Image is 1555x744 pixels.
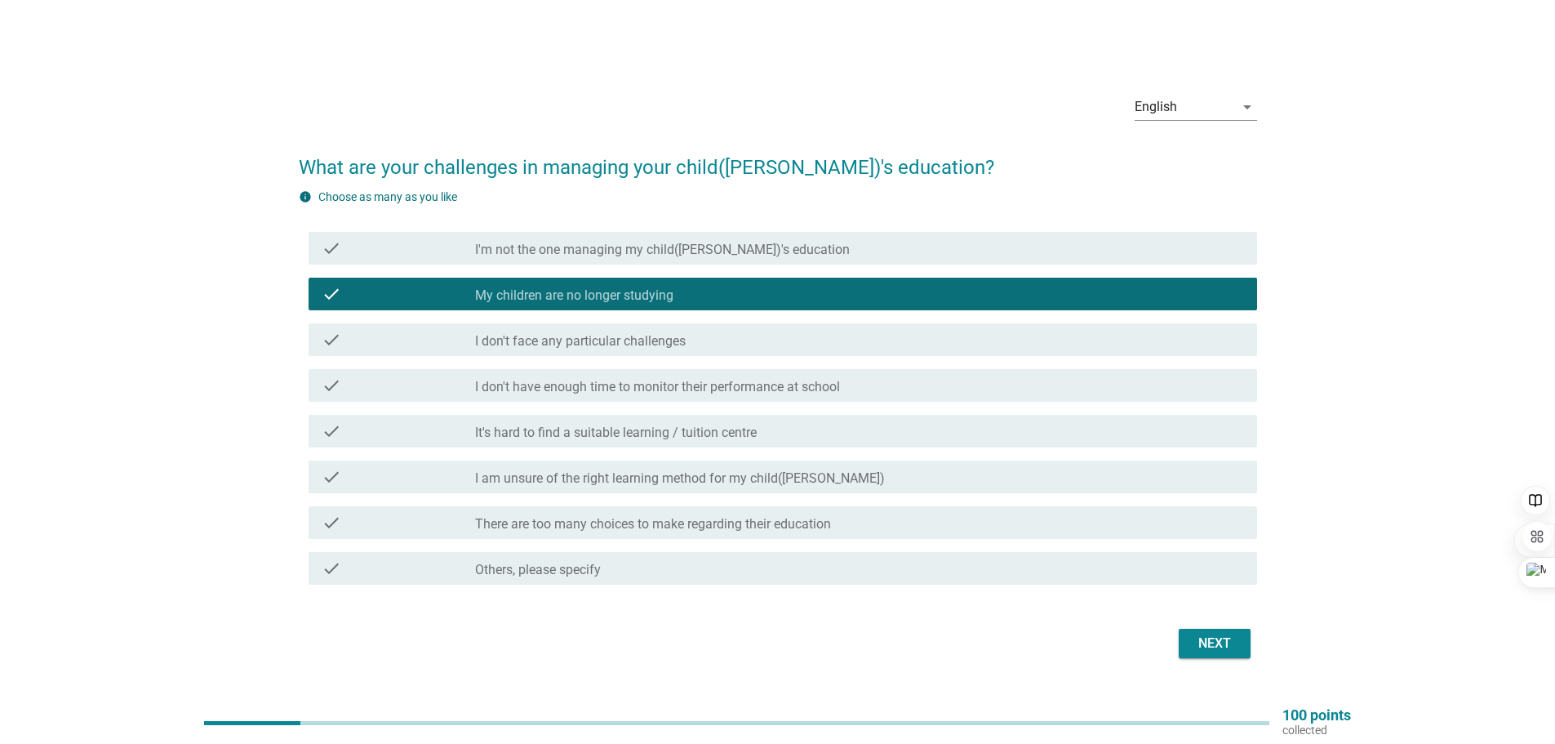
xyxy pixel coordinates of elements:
[475,287,673,304] label: My children are no longer studying
[1282,708,1351,723] p: 100 points
[322,376,341,395] i: check
[322,467,341,487] i: check
[322,238,341,258] i: check
[475,562,601,578] label: Others, please specify
[1192,634,1237,653] div: Next
[1135,100,1177,114] div: English
[299,136,1257,182] h2: What are your challenges in managing your child([PERSON_NAME])'s education?
[322,559,341,578] i: check
[1282,723,1351,737] p: collected
[318,190,457,203] label: Choose as many as you like
[475,470,885,487] label: I am unsure of the right learning method for my child([PERSON_NAME])
[475,242,850,258] label: I'm not the one managing my child([PERSON_NAME])'s education
[1179,629,1251,658] button: Next
[475,516,831,532] label: There are too many choices to make regarding their education
[322,421,341,441] i: check
[322,513,341,532] i: check
[1237,97,1257,117] i: arrow_drop_down
[475,333,686,350] label: I don't face any particular challenges
[322,284,341,304] i: check
[322,330,341,350] i: check
[299,190,312,203] i: info
[475,425,757,441] label: It's hard to find a suitable learning / tuition centre
[475,379,840,395] label: I don't have enough time to monitor their performance at school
